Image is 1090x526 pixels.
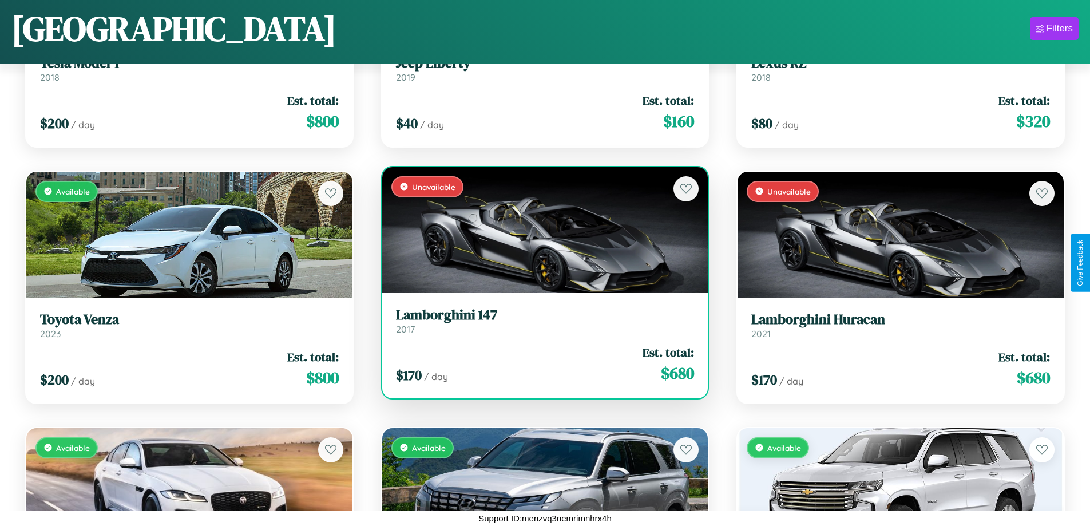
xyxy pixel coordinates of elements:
span: $ 170 [751,370,777,389]
h1: [GEOGRAPHIC_DATA] [11,5,336,52]
span: Unavailable [767,187,811,196]
span: Est. total: [287,92,339,109]
h3: Lamborghini Huracan [751,311,1050,328]
span: $ 200 [40,114,69,133]
span: Available [56,187,90,196]
h3: Lexus RZ [751,55,1050,72]
span: $ 800 [306,110,339,133]
span: Est. total: [643,92,694,109]
span: Available [767,443,801,453]
span: $ 80 [751,114,772,133]
span: Est. total: [643,344,694,361]
span: / day [71,119,95,130]
span: Est. total: [287,349,339,365]
span: / day [775,119,799,130]
span: $ 200 [40,370,69,389]
a: Tesla Model Y2018 [40,55,339,83]
span: / day [71,375,95,387]
a: Lamborghini Huracan2021 [751,311,1050,339]
span: 2018 [751,72,771,83]
span: $ 160 [663,110,694,133]
span: Unavailable [412,182,455,192]
span: $ 170 [396,366,422,385]
button: Filters [1030,17,1079,40]
span: $ 40 [396,114,418,133]
p: Support ID: menzvq3nemrimnhrx4h [478,511,612,526]
span: / day [420,119,444,130]
span: $ 680 [661,362,694,385]
h3: Toyota Venza [40,311,339,328]
span: Available [56,443,90,453]
span: 2017 [396,323,415,335]
span: Est. total: [998,349,1050,365]
span: 2021 [751,328,771,339]
span: 2023 [40,328,61,339]
span: $ 680 [1017,366,1050,389]
a: Lamborghini 1472017 [396,307,695,335]
h3: Tesla Model Y [40,55,339,72]
span: / day [424,371,448,382]
div: Give Feedback [1076,240,1084,286]
a: Toyota Venza2023 [40,311,339,339]
span: Est. total: [998,92,1050,109]
a: Lexus RZ2018 [751,55,1050,83]
span: $ 320 [1016,110,1050,133]
span: Available [412,443,446,453]
h3: Jeep Liberty [396,55,695,72]
span: / day [779,375,803,387]
div: Filters [1047,23,1073,34]
a: Jeep Liberty2019 [396,55,695,83]
h3: Lamborghini 147 [396,307,695,323]
span: 2018 [40,72,60,83]
span: 2019 [396,72,415,83]
span: $ 800 [306,366,339,389]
